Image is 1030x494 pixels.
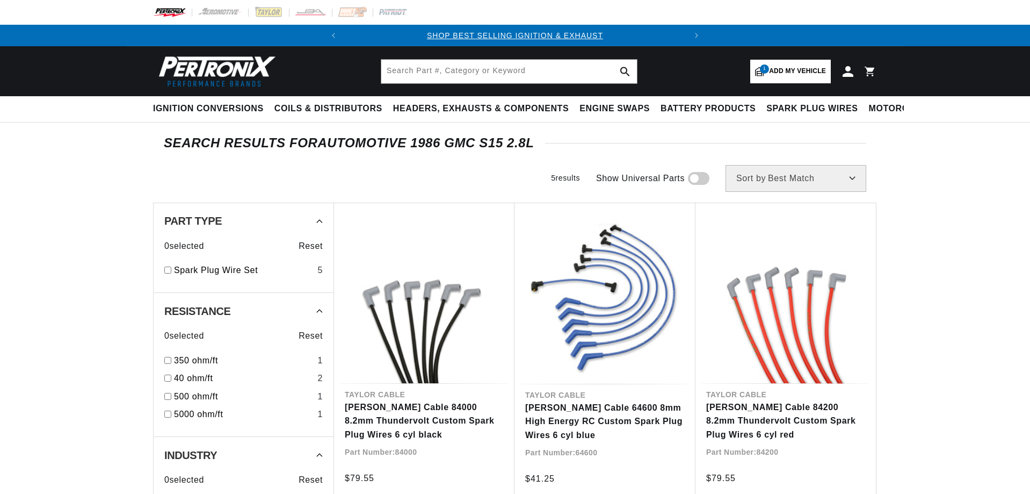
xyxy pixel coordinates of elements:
[153,53,277,90] img: Pertronix
[317,354,323,368] div: 1
[726,165,866,192] select: Sort by
[613,60,637,83] button: search button
[274,103,382,114] span: Coils & Distributors
[299,473,323,487] span: Reset
[864,96,938,121] summary: Motorcycle
[317,263,323,277] div: 5
[769,66,826,76] span: Add my vehicle
[574,96,655,121] summary: Engine Swaps
[153,103,264,114] span: Ignition Conversions
[686,25,707,46] button: Translation missing: en.sections.announcements.next_announcement
[761,96,863,121] summary: Spark Plug Wires
[299,239,323,253] span: Reset
[269,96,388,121] summary: Coils & Distributors
[344,30,686,41] div: Announcement
[164,239,204,253] span: 0 selected
[299,329,323,343] span: Reset
[551,174,580,182] span: 5 results
[344,30,686,41] div: 1 of 2
[317,407,323,421] div: 1
[393,103,569,114] span: Headers, Exhausts & Components
[164,306,230,317] span: Resistance
[596,171,685,185] span: Show Universal Parts
[317,371,323,385] div: 2
[706,400,865,442] a: [PERSON_NAME] Cable 84200 8.2mm Thundervolt Custom Spark Plug Wires 6 cyl red
[388,96,574,121] summary: Headers, Exhausts & Components
[174,407,313,421] a: 5000 ohm/ft
[164,138,866,148] div: SEARCH RESULTS FOR Automotive 1986 GMC S15 2.8L
[427,31,603,40] a: SHOP BEST SELLING IGNITION & EXHAUST
[174,371,313,385] a: 40 ohm/ft
[323,25,344,46] button: Translation missing: en.sections.announcements.previous_announcement
[317,390,323,404] div: 1
[164,450,217,461] span: Industry
[655,96,761,121] summary: Battery Products
[153,96,269,121] summary: Ignition Conversions
[174,263,313,277] a: Spark Plug Wire Set
[525,401,685,442] a: [PERSON_NAME] Cable 64600 8mm High Energy RC Custom Spark Plug Wires 6 cyl blue
[750,60,831,83] a: 1Add my vehicle
[381,60,637,83] input: Search Part #, Category or Keyword
[174,354,313,368] a: 350 ohm/ft
[164,473,204,487] span: 0 selected
[579,103,650,114] span: Engine Swaps
[760,65,769,74] span: 1
[766,103,858,114] span: Spark Plug Wires
[164,216,222,226] span: Part Type
[174,390,313,404] a: 500 ohm/ft
[661,103,756,114] span: Battery Products
[869,103,933,114] span: Motorcycle
[164,329,204,343] span: 0 selected
[345,400,504,442] a: [PERSON_NAME] Cable 84000 8.2mm Thundervolt Custom Spark Plug Wires 6 cyl black
[126,25,904,46] slideshow-component: Translation missing: en.sections.announcements.announcement_bar
[736,174,766,183] span: Sort by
